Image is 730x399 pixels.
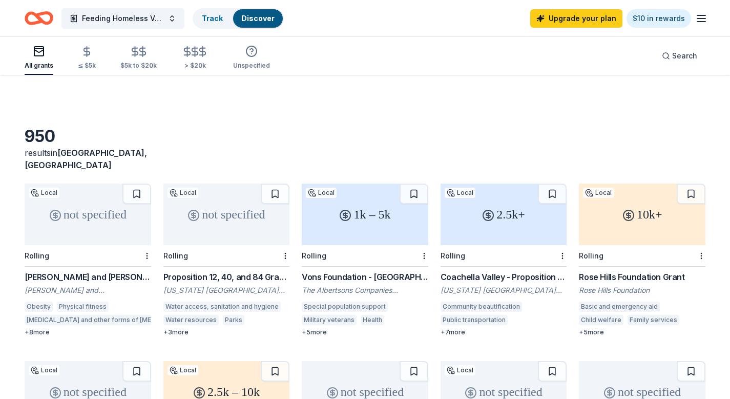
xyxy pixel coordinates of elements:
[530,9,622,28] a: Upgrade your plan
[29,188,59,198] div: Local
[25,328,151,336] div: + 8 more
[25,147,151,171] div: results
[25,41,53,75] button: All grants
[233,62,270,70] div: Unspecified
[445,365,475,375] div: Local
[672,50,697,62] span: Search
[302,285,428,295] div: The Albertsons Companies Foundation
[445,188,475,198] div: Local
[627,9,691,28] a: $10 in rewards
[168,188,198,198] div: Local
[302,184,428,245] div: 1k – 5k
[29,365,59,375] div: Local
[120,42,157,75] button: $5k to $20k
[361,315,384,325] div: Health
[25,271,151,283] div: [PERSON_NAME] and [PERSON_NAME] Foundation
[25,251,49,260] div: Rolling
[25,302,53,312] div: Obesity
[223,315,244,325] div: Parks
[302,315,357,325] div: Military veterans
[441,184,567,336] a: 2.5k+LocalRollingCoachella Valley - Proposition 68 Grant Program[US_STATE] [GEOGRAPHIC_DATA] Cons...
[120,62,157,70] div: $5k to $20k
[302,184,428,336] a: 1k – 5kLocalRollingVons Foundation - [GEOGRAPHIC_DATA][US_STATE]The Albertsons Companies Foundati...
[163,271,290,283] div: Proposition 12, 40, and 84 Grant Programs
[579,271,705,283] div: Rose Hills Foundation Grant
[579,315,623,325] div: Child welfare
[25,126,151,147] div: 950
[82,12,164,25] span: Feeding Homeless Veterans
[163,285,290,295] div: [US_STATE] [GEOGRAPHIC_DATA] Conservancy
[306,188,337,198] div: Local
[57,302,109,312] div: Physical fitness
[583,188,614,198] div: Local
[302,251,326,260] div: Rolling
[441,328,567,336] div: + 7 more
[78,42,96,75] button: ≤ $5k
[25,148,147,170] span: in
[441,271,567,283] div: Coachella Valley - Proposition 68 Grant Program
[25,285,151,295] div: [PERSON_NAME] and [PERSON_NAME] Foundation
[163,184,290,336] a: not specifiedLocalRollingProposition 12, 40, and 84 Grant Programs[US_STATE] [GEOGRAPHIC_DATA] Co...
[441,251,465,260] div: Rolling
[302,271,428,283] div: Vons Foundation - [GEOGRAPHIC_DATA][US_STATE]
[25,315,195,325] div: [MEDICAL_DATA] and other forms of [MEDICAL_DATA]
[202,14,223,23] a: Track
[168,365,198,375] div: Local
[25,6,53,30] a: Home
[579,285,705,295] div: Rose Hills Foundation
[302,328,428,336] div: + 5 more
[163,184,290,245] div: not specified
[441,302,522,312] div: Community beautification
[25,184,151,336] a: not specifiedLocalRolling[PERSON_NAME] and [PERSON_NAME] Foundation[PERSON_NAME] and [PERSON_NAME...
[579,328,705,336] div: + 5 more
[61,8,184,29] button: Feeding Homeless Veterans
[441,315,508,325] div: Public transportation
[628,315,679,325] div: Family services
[25,62,53,70] div: All grants
[181,42,208,75] button: > $20k
[302,302,388,312] div: Special population support
[579,184,705,336] a: 10k+LocalRollingRose Hills Foundation GrantRose Hills FoundationBasic and emergency aidChild welf...
[193,8,284,29] button: TrackDiscover
[233,41,270,75] button: Unspecified
[25,148,147,170] span: [GEOGRAPHIC_DATA], [GEOGRAPHIC_DATA]
[163,302,281,312] div: Water access, sanitation and hygiene
[163,328,290,336] div: + 3 more
[654,46,705,66] button: Search
[579,302,660,312] div: Basic and emergency aid
[441,285,567,295] div: [US_STATE] [GEOGRAPHIC_DATA] Conservancy
[163,251,188,260] div: Rolling
[163,315,219,325] div: Water resources
[441,184,567,245] div: 2.5k+
[579,184,705,245] div: 10k+
[25,184,151,245] div: not specified
[181,62,208,70] div: > $20k
[579,251,603,260] div: Rolling
[241,14,275,23] a: Discover
[78,62,96,70] div: ≤ $5k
